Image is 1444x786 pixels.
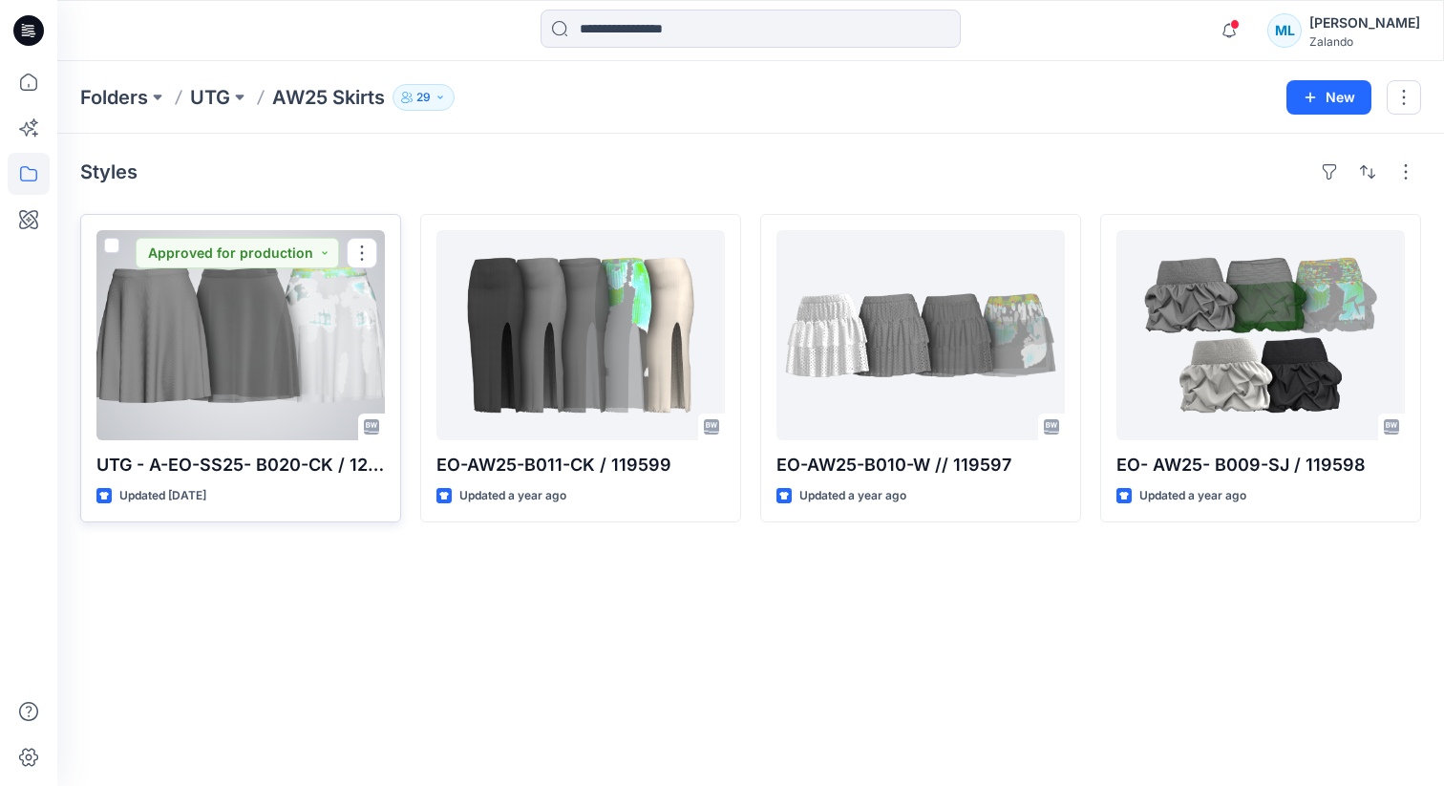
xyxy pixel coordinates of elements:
h4: Styles [80,160,138,183]
a: UTG [190,84,230,111]
div: Zalando [1309,34,1420,49]
button: New [1286,80,1371,115]
div: [PERSON_NAME] [1309,11,1420,34]
a: EO-AW25-B011-CK / 119599 [436,230,725,440]
p: 29 [416,87,431,108]
a: UTG - A-EO-SS25- B020-CK / 120150 [96,230,385,440]
a: Folders [80,84,148,111]
p: Updated a year ago [459,486,566,506]
p: UTG - A-EO-SS25- B020-CK / 120150 [96,452,385,478]
p: EO-AW25-B011-CK / 119599 [436,452,725,478]
p: Updated a year ago [1139,486,1246,506]
p: Updated [DATE] [119,486,206,506]
a: EO-AW25-B010-W // 119597 [776,230,1065,440]
a: EO- AW25- B009-SJ / 119598 [1116,230,1405,440]
button: 29 [393,84,455,111]
p: EO- AW25- B009-SJ / 119598 [1116,452,1405,478]
p: Updated a year ago [799,486,906,506]
p: EO-AW25-B010-W // 119597 [776,452,1065,478]
p: AW25 Skirts [272,84,385,111]
div: ML [1267,13,1302,48]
